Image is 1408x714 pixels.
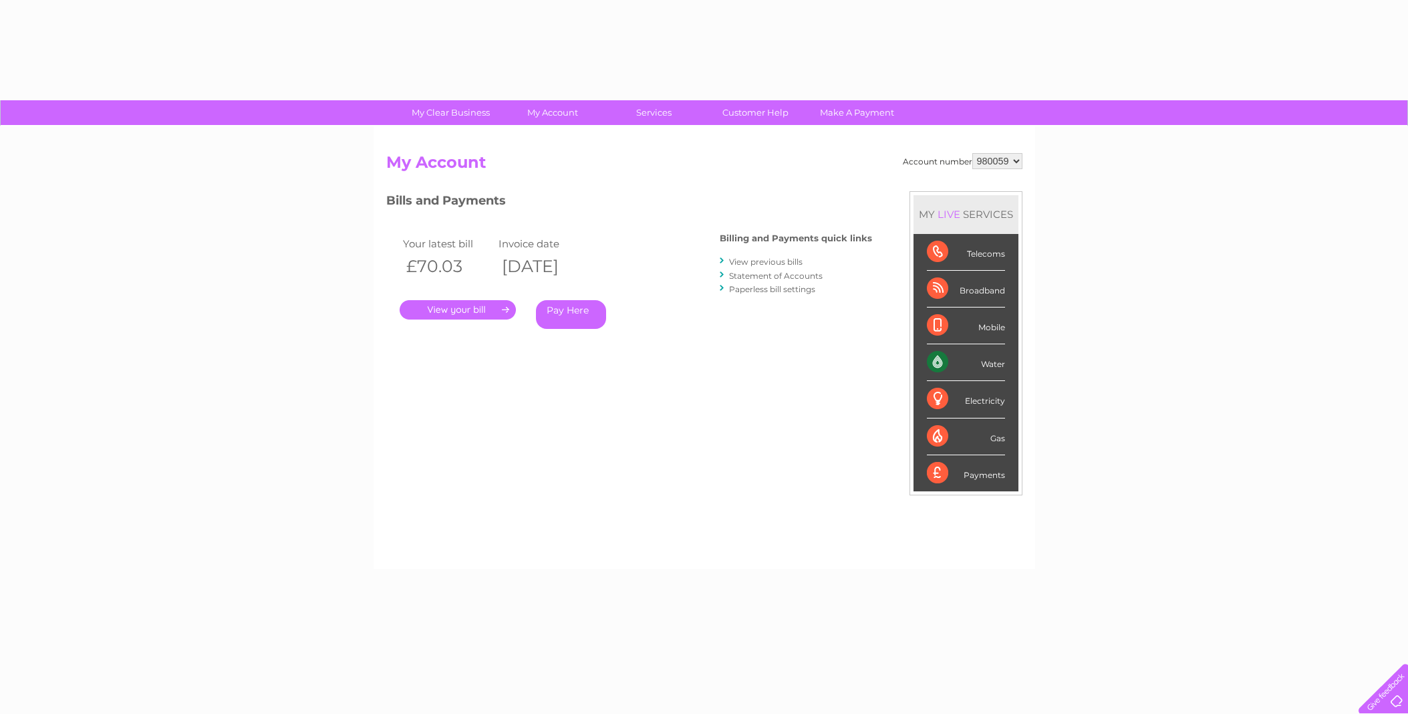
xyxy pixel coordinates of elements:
[927,234,1005,271] div: Telecoms
[927,455,1005,491] div: Payments
[729,284,815,294] a: Paperless bill settings
[802,100,912,125] a: Make A Payment
[400,300,516,320] a: .
[729,271,823,281] a: Statement of Accounts
[396,100,506,125] a: My Clear Business
[386,153,1022,178] h2: My Account
[400,235,496,253] td: Your latest bill
[903,153,1022,169] div: Account number
[700,100,811,125] a: Customer Help
[495,235,591,253] td: Invoice date
[913,195,1018,233] div: MY SERVICES
[536,300,606,329] a: Pay Here
[927,381,1005,418] div: Electricity
[927,419,1005,455] div: Gas
[599,100,709,125] a: Services
[720,233,872,243] h4: Billing and Payments quick links
[386,191,872,215] h3: Bills and Payments
[495,253,591,280] th: [DATE]
[400,253,496,280] th: £70.03
[927,344,1005,381] div: Water
[927,271,1005,308] div: Broadband
[729,257,803,267] a: View previous bills
[497,100,607,125] a: My Account
[935,208,963,221] div: LIVE
[927,308,1005,344] div: Mobile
